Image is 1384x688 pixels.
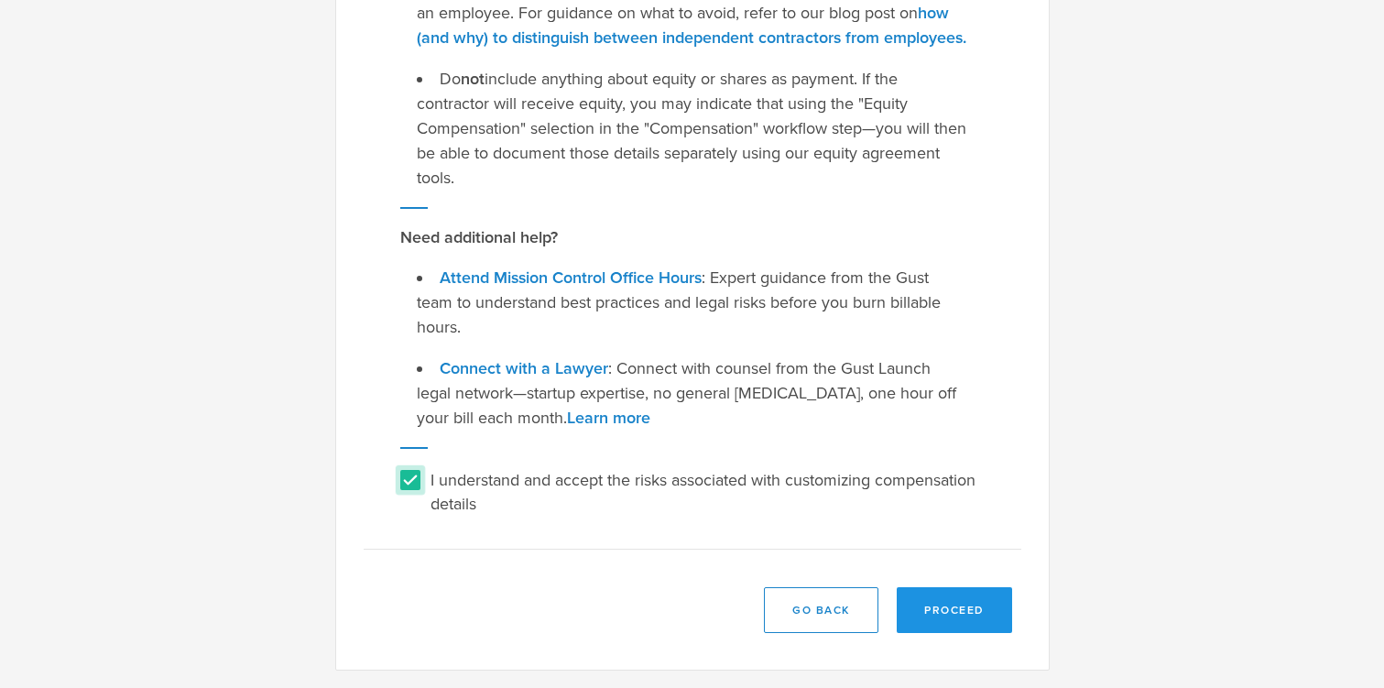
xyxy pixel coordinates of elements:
[897,587,1012,633] button: Proceed
[400,225,985,249] h3: Need additional help?
[440,268,702,288] a: Attend Mission Control Office Hours
[417,266,968,340] li: : Expert guidance from the Gust team to understand best practices and legal risks before you burn...
[440,358,608,378] a: Connect with a Lawyer
[764,587,878,633] button: Go Back
[417,356,968,431] li: : Connect with counsel from the Gust Launch legal network—startup expertise, no general [MEDICAL_...
[417,67,968,191] li: Do include anything about equity or shares as payment. If the contractor will receive equity, you...
[461,69,485,89] strong: not
[567,408,650,428] a: Learn more
[430,465,980,516] label: I understand and accept the risks associated with customizing compensation details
